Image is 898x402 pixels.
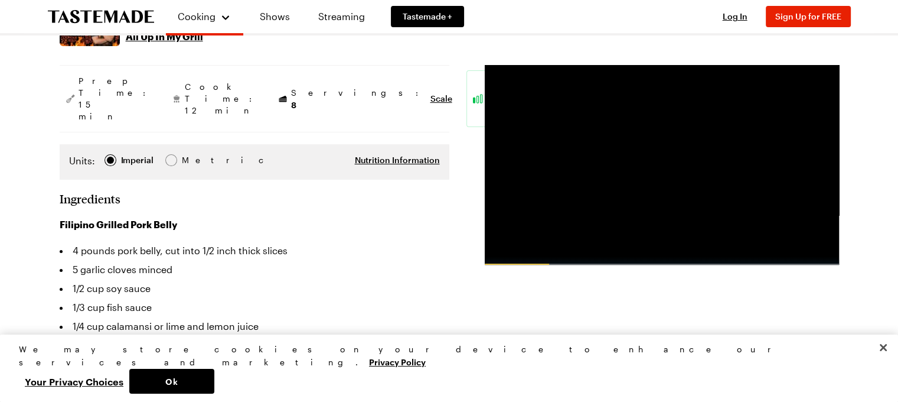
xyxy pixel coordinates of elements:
[291,87,424,111] span: Servings:
[60,279,449,298] li: 1/2 cup soy sauce
[723,11,747,21] span: Log In
[19,343,869,369] div: We may store cookies on your device to enhance our services and marketing.
[185,81,258,116] span: Cook Time: 12 min
[430,93,452,105] button: Scale
[369,356,426,367] a: More information about your privacy, opens in a new tab
[60,298,449,317] li: 1/3 cup fish sauce
[711,11,759,22] button: Log In
[48,10,154,24] a: To Tastemade Home Page
[355,154,440,166] button: Nutrition Information
[775,11,841,21] span: Sign Up for FREE
[403,11,452,22] span: Tastemade +
[870,335,896,361] button: Close
[129,369,214,394] button: Ok
[291,99,296,110] span: 8
[60,218,449,232] h3: Filipino Grilled Pork Belly
[485,65,839,265] iframe: Advertisement
[60,241,449,260] li: 4 pounds pork belly, cut into 1/2 inch thick slices
[79,75,152,122] span: Prep Time: 15 min
[121,154,155,167] span: Imperial
[391,6,464,27] a: Tastemade +
[69,154,207,170] div: Imperial Metric
[60,260,449,279] li: 5 garlic cloves minced
[485,65,839,265] video-js: Video Player
[178,5,231,28] button: Cooking
[766,6,851,27] button: Sign Up for FREE
[121,154,154,167] div: Imperial
[60,317,449,336] li: 1/4 cup calamansi or lime and lemon juice
[182,154,208,167] span: Metric
[126,30,203,44] p: All Up In My Grill
[60,192,120,206] h2: Ingredients
[19,369,129,394] button: Your Privacy Choices
[178,11,215,22] span: Cooking
[69,154,95,168] label: Units:
[19,343,869,394] div: Privacy
[182,154,207,167] div: Metric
